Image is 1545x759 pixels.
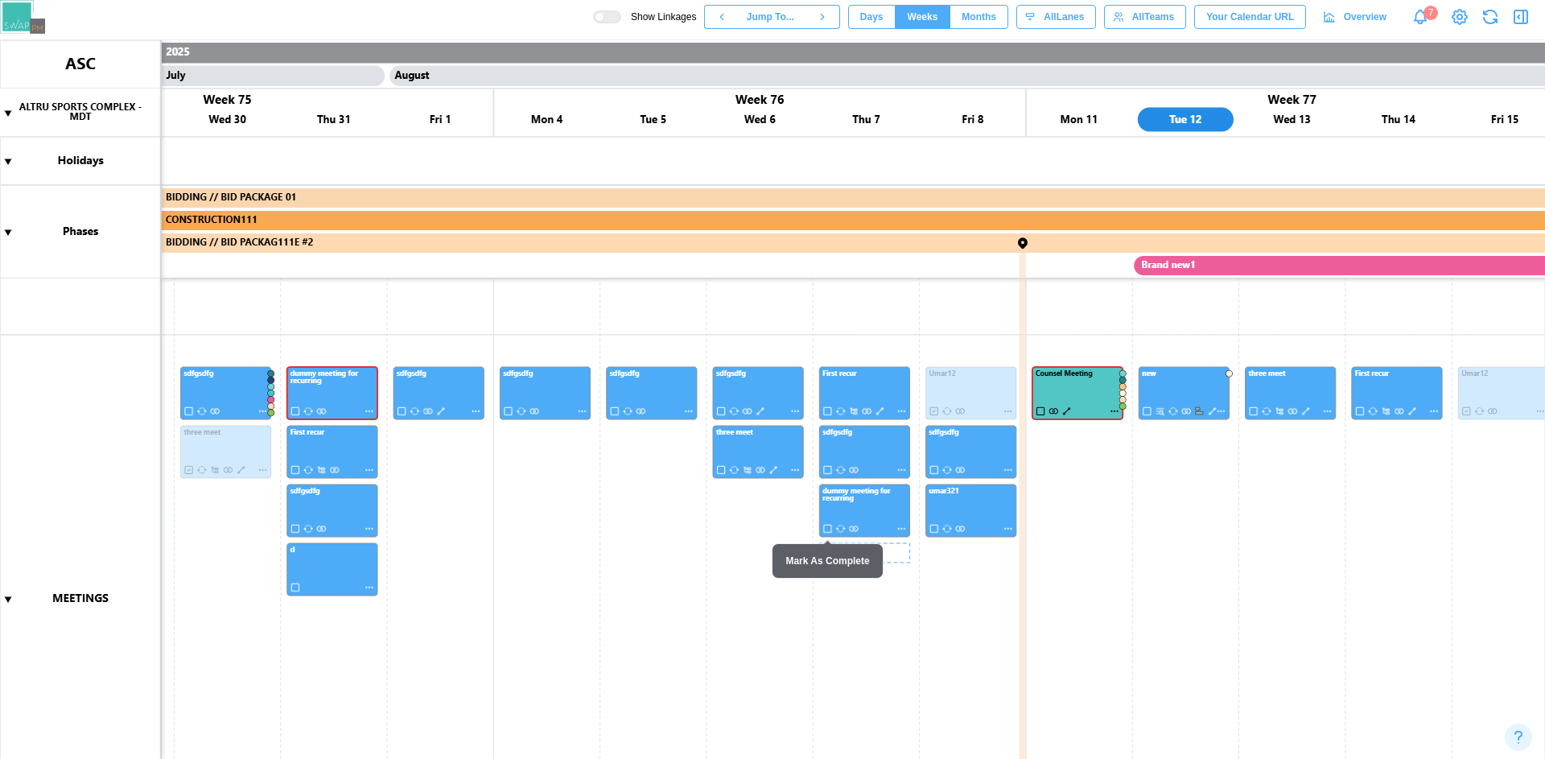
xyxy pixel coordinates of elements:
button: AllTeams [1104,5,1186,29]
a: View Project [1448,6,1471,28]
span: Weeks [908,6,938,28]
span: Your Calendar URL [1206,6,1294,28]
button: Open Drawer [1510,6,1532,28]
button: Months [950,5,1008,29]
span: Overview [1344,6,1386,28]
button: Weeks [896,5,950,29]
div: 7 [1423,6,1438,20]
span: All Teams [1132,6,1174,28]
span: Months [962,6,996,28]
span: Days [860,6,884,28]
button: Refresh Grid [1474,1,1506,33]
button: Jump To... [739,5,805,29]
span: Show Linkages [621,10,696,23]
a: Overview [1314,5,1399,29]
a: Notifications [1407,3,1434,31]
button: Days [848,5,896,29]
span: All Lanes [1044,6,1084,28]
div: Mark As Complete [772,543,883,580]
button: Your Calendar URL [1194,5,1306,29]
button: AllLanes [1016,5,1096,29]
span: Jump To... [747,6,794,28]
